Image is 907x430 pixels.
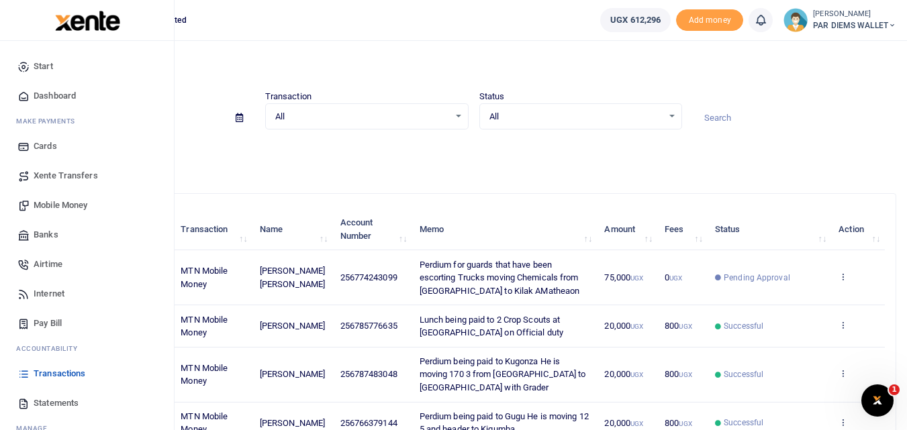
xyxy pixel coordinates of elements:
[51,58,896,72] h4: Transactions
[260,369,325,379] span: [PERSON_NAME]
[173,209,252,250] th: Transaction: activate to sort column ascending
[604,418,643,428] span: 20,000
[11,81,163,111] a: Dashboard
[724,272,790,284] span: Pending Approval
[479,90,505,103] label: Status
[340,272,397,282] span: 256774243099
[260,266,325,289] span: [PERSON_NAME] [PERSON_NAME]
[11,111,163,131] li: M
[181,315,228,338] span: MTN Mobile Money
[600,8,671,32] a: UGX 612,296
[610,13,661,27] span: UGX 612,296
[23,116,75,126] span: ake Payments
[34,367,85,380] span: Transactions
[665,321,692,331] span: 800
[665,369,692,379] span: 800
[489,110,663,123] span: All
[252,209,333,250] th: Name: activate to sort column ascending
[676,14,743,24] a: Add money
[54,15,120,25] a: logo-small logo-large logo-large
[11,359,163,388] a: Transactions
[708,209,831,250] th: Status: activate to sort column ascending
[260,418,325,428] span: [PERSON_NAME]
[51,146,896,160] p: Download
[724,417,763,429] span: Successful
[669,274,682,282] small: UGX
[11,131,163,161] a: Cards
[676,9,743,32] span: Add money
[34,228,58,241] span: Banks
[630,420,643,427] small: UGX
[34,287,64,301] span: Internet
[679,371,691,378] small: UGX
[831,209,885,250] th: Action: activate to sort column ascending
[693,107,896,129] input: Search
[813,9,896,20] small: [PERSON_NAME]
[412,209,597,250] th: Memo: activate to sort column ascending
[679,323,691,330] small: UGX
[630,371,643,378] small: UGX
[724,320,763,332] span: Successful
[332,209,412,250] th: Account Number: activate to sort column ascending
[813,19,896,32] span: PAR DIEMS WALLET
[604,272,643,282] span: 75,000
[181,266,228,289] span: MTN Mobile Money
[34,396,79,410] span: Statements
[260,321,325,331] span: [PERSON_NAME]
[861,384,894,417] iframe: Intercom live chat
[420,315,563,338] span: Lunch being paid to 2 Crop Scouts at [GEOGRAPHIC_DATA] on Official duty
[630,274,643,282] small: UGX
[26,343,77,354] span: countability
[676,9,743,32] li: Toup your wallet
[783,8,808,32] img: profile-user
[34,140,57,153] span: Cards
[11,309,163,338] a: Pay Bill
[181,363,228,386] span: MTN Mobile Money
[11,388,163,418] a: Statements
[34,60,53,73] span: Start
[34,317,62,330] span: Pay Bill
[265,90,312,103] label: Transaction
[420,260,580,296] span: Perdium for guards that have been escorting Trucks moving Chemicals from [GEOGRAPHIC_DATA] to Kil...
[11,161,163,191] a: Xente Transfers
[604,369,643,379] span: 20,000
[595,8,676,32] li: Wallet ballance
[420,356,586,392] span: Perdium being paid to Kugonza He is moving 170 3 from [GEOGRAPHIC_DATA] to [GEOGRAPHIC_DATA] with...
[11,250,163,279] a: Airtime
[657,209,708,250] th: Fees: activate to sort column ascending
[34,199,87,212] span: Mobile Money
[34,169,98,182] span: Xente Transfers
[275,110,449,123] span: All
[11,191,163,220] a: Mobile Money
[604,321,643,331] span: 20,000
[11,338,163,359] li: Ac
[11,279,163,309] a: Internet
[665,272,682,282] span: 0
[11,220,163,250] a: Banks
[724,368,763,380] span: Successful
[597,209,657,250] th: Amount: activate to sort column ascending
[665,418,692,428] span: 800
[783,8,896,32] a: profile-user [PERSON_NAME] PAR DIEMS WALLET
[34,258,62,271] span: Airtime
[630,323,643,330] small: UGX
[55,11,120,31] img: logo-large
[340,321,397,331] span: 256785776635
[11,52,163,81] a: Start
[340,369,397,379] span: 256787483048
[889,384,900,395] span: 1
[679,420,691,427] small: UGX
[34,89,76,103] span: Dashboard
